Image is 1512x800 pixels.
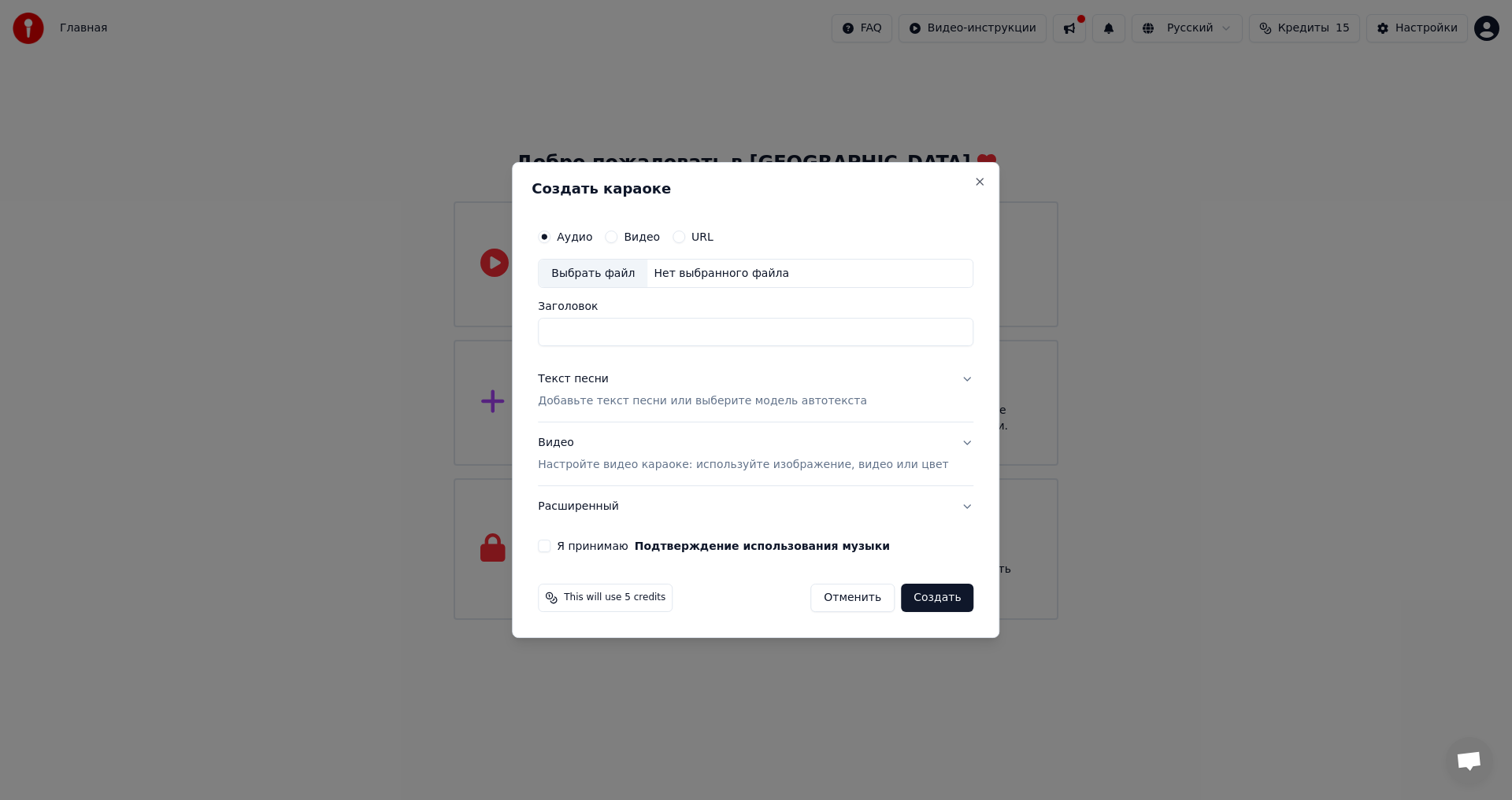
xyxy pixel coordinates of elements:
[901,584,973,612] button: Создать
[532,182,980,196] h2: Создать караоке
[647,266,795,282] div: Нет выбранного файла
[635,540,890,551] button: Я принимаю
[538,423,973,486] button: ВидеоНастройте видео караоке: используйте изображение, видео или цвет
[539,260,647,288] div: Выбрать файл
[538,359,973,422] button: Текст песниДобавьте текст песни или выберите модель автотекста
[538,457,948,473] p: Настройте видео караоке: используйте изображение, видео или цвет
[538,372,609,388] div: Текст песни
[624,231,660,242] label: Видео
[538,486,973,527] button: Расширенный
[538,436,948,474] div: Видео
[557,540,890,551] label: Я принимаю
[564,592,665,604] span: This will use 5 credits
[691,231,713,242] label: URL
[538,301,973,312] label: Заголовок
[557,231,592,242] label: Аудио
[810,584,895,612] button: Отменить
[538,394,867,410] p: Добавьте текст песни или выберите модель автотекста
